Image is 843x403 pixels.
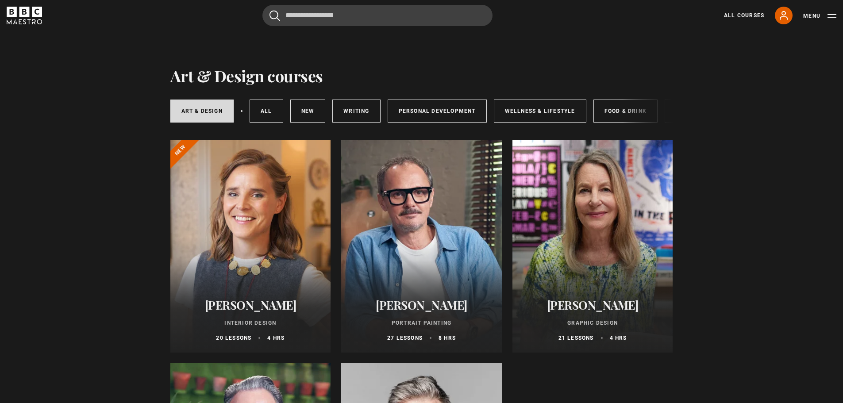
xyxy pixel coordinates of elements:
a: Food & Drink [593,100,658,123]
input: Search [262,5,493,26]
a: All Courses [724,12,764,19]
h2: [PERSON_NAME] [523,298,662,312]
p: 8 hrs [439,334,456,342]
p: Interior Design [181,319,320,327]
a: New [290,100,326,123]
p: 4 hrs [610,334,627,342]
p: Portrait Painting [352,319,491,327]
a: Art & Design [170,100,234,123]
a: [PERSON_NAME] Graphic Design 21 lessons 4 hrs [512,140,673,353]
p: 4 hrs [267,334,285,342]
h2: [PERSON_NAME] [352,298,491,312]
p: 20 lessons [216,334,251,342]
a: All [250,100,283,123]
h2: [PERSON_NAME] [181,298,320,312]
svg: BBC Maestro [7,7,42,24]
p: 27 lessons [387,334,423,342]
a: Personal Development [388,100,487,123]
button: Submit the search query [269,10,280,21]
a: [PERSON_NAME] Portrait Painting 27 lessons 8 hrs [341,140,502,353]
p: Graphic Design [523,319,662,327]
p: 21 lessons [558,334,594,342]
a: [PERSON_NAME] Interior Design 20 lessons 4 hrs New [170,140,331,353]
h1: Art & Design courses [170,66,323,85]
button: Toggle navigation [803,12,836,20]
a: Writing [332,100,380,123]
a: Wellness & Lifestyle [494,100,586,123]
